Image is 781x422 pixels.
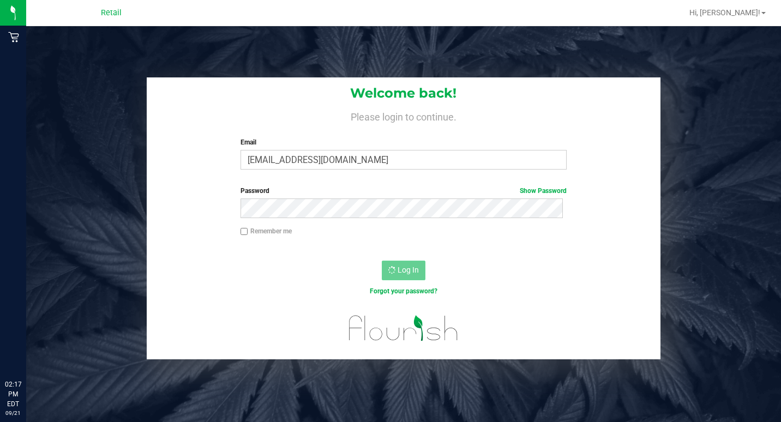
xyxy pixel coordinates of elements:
[241,137,567,147] label: Email
[241,228,248,236] input: Remember me
[5,409,21,417] p: 09/21
[241,226,292,236] label: Remember me
[101,8,122,17] span: Retail
[520,187,567,195] a: Show Password
[398,266,419,274] span: Log In
[147,86,661,100] h1: Welcome back!
[241,187,269,195] span: Password
[339,308,468,349] img: flourish_logo.svg
[5,379,21,409] p: 02:17 PM EDT
[382,261,425,280] button: Log In
[689,8,760,17] span: Hi, [PERSON_NAME]!
[370,287,437,295] a: Forgot your password?
[147,109,661,122] h4: Please login to continue.
[8,32,19,43] inline-svg: Retail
